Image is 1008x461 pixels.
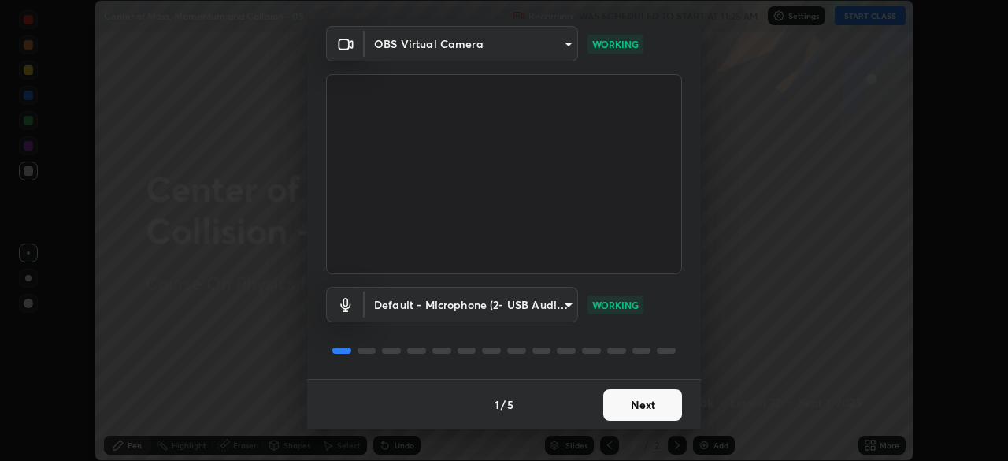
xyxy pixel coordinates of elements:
p: WORKING [592,37,639,51]
p: WORKING [592,298,639,312]
h4: 1 [495,396,499,413]
h4: / [501,396,506,413]
button: Next [603,389,682,421]
div: OBS Virtual Camera [365,287,578,322]
h4: 5 [507,396,513,413]
div: OBS Virtual Camera [365,26,578,61]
